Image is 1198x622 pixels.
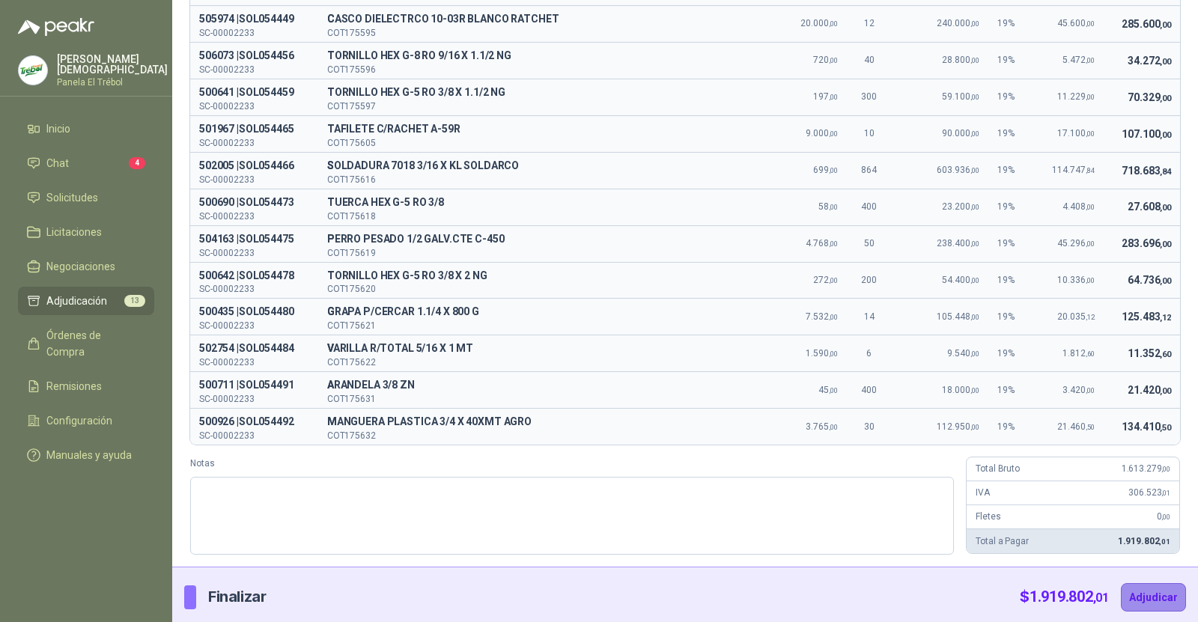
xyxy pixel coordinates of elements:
img: Company Logo [19,56,47,85]
a: Adjudicación13 [18,287,154,315]
td: 19 % [988,335,1035,372]
a: Solicitudes [18,183,154,212]
p: IVA [976,486,990,500]
span: ,00 [1161,465,1170,473]
span: ,50 [1086,423,1095,431]
span: ,01 [1159,537,1170,546]
span: 28.800 [942,55,979,65]
span: 64.736 [1128,274,1171,286]
a: Órdenes de Compra [18,321,154,366]
td: 40 [847,42,892,79]
p: T [327,84,755,102]
span: VARILLA R/TOTAL 5/16 X 1 MT [327,340,755,358]
a: Negociaciones [18,252,154,281]
span: 13 [124,295,145,307]
p: 502005 | SOL054466 [199,157,309,175]
span: Solicitudes [46,189,98,206]
span: 4.408 [1062,201,1095,212]
td: 400 [847,189,892,225]
span: 21.460 [1057,421,1095,432]
span: ,60 [1086,350,1095,358]
span: 3.765 [806,421,838,432]
span: ,00 [1160,203,1171,213]
span: ,00 [970,129,979,138]
span: ,00 [970,276,979,284]
p: SC-00002233 [199,431,309,440]
p: P [327,231,755,249]
p: COT175595 [327,28,755,37]
p: SC-00002233 [199,321,309,330]
span: 603.936 [937,165,979,175]
span: 7.532 [806,311,838,322]
img: Logo peakr [18,18,94,36]
button: Adjudicar [1121,583,1186,612]
span: 718.683 [1122,165,1171,177]
p: COT175621 [327,321,755,330]
span: ,00 [1160,386,1171,396]
span: 20.035 [1057,311,1095,322]
span: ,00 [829,350,838,358]
span: TORNILLO HEX G-5 RO 3/8 X 2 NG [327,267,755,285]
p: M [327,413,755,431]
span: ,84 [1086,166,1095,174]
span: 699 [813,165,838,175]
p: 504163 | SOL054475 [199,231,309,249]
p: COT175597 [327,102,755,111]
td: 19 % [988,262,1035,299]
span: ,00 [829,203,838,211]
span: 1.919.802 [1118,536,1170,546]
span: 4.768 [806,238,838,249]
p: COT175618 [327,212,755,221]
span: 306.523 [1128,487,1170,498]
span: Licitaciones [46,224,102,240]
p: COT175605 [327,138,755,147]
span: TORNILLO HEX G-8 RO 9/16 X 1.1/2 NG [327,47,755,65]
td: 19 % [988,372,1035,409]
span: 283.696 [1122,237,1171,249]
p: SC-00002233 [199,28,309,37]
span: ,00 [829,19,838,28]
span: 17.100 [1057,128,1095,138]
p: 505974 | SOL054449 [199,10,309,28]
span: 90.000 [942,128,979,138]
span: TORNILLO HEX G-5 RO 3/8 X 1.1/2 NG [327,84,755,102]
span: 23.200 [942,201,979,212]
span: Órdenes de Compra [46,327,140,360]
span: ,60 [1160,350,1171,359]
span: ,00 [829,93,838,101]
p: T [327,47,755,65]
td: 19 % [988,42,1035,79]
p: 500926 | SOL054492 [199,413,309,431]
span: ,00 [970,350,979,358]
span: 9.000 [806,128,838,138]
span: ,00 [829,386,838,394]
span: 105.448 [937,311,979,322]
td: 200 [847,262,892,299]
p: T [327,121,755,138]
span: 1.613.279 [1122,463,1170,474]
p: 500641 | SOL054459 [199,84,309,102]
span: ,00 [829,276,838,284]
span: Negociaciones [46,258,115,275]
p: 500711 | SOL054491 [199,376,309,394]
p: S [327,157,755,175]
a: Remisiones [18,372,154,400]
span: TUERCA HEX G-5 RO 3/8 [327,194,755,212]
span: 3.420 [1062,385,1095,395]
p: 500690 | SOL054473 [199,194,309,212]
p: A [327,376,755,394]
span: ,00 [829,166,838,174]
span: ,00 [970,240,979,248]
span: ,00 [970,56,979,64]
a: Manuales y ayuda [18,441,154,469]
td: 864 [847,152,892,189]
span: ,00 [970,313,979,321]
p: COT175622 [327,358,755,367]
p: COT175619 [327,249,755,257]
span: ,00 [1160,57,1171,67]
a: Chat4 [18,149,154,177]
span: 285.600 [1122,18,1171,30]
td: 19 % [988,299,1035,335]
p: COT175620 [327,284,755,293]
td: 10 [847,115,892,152]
